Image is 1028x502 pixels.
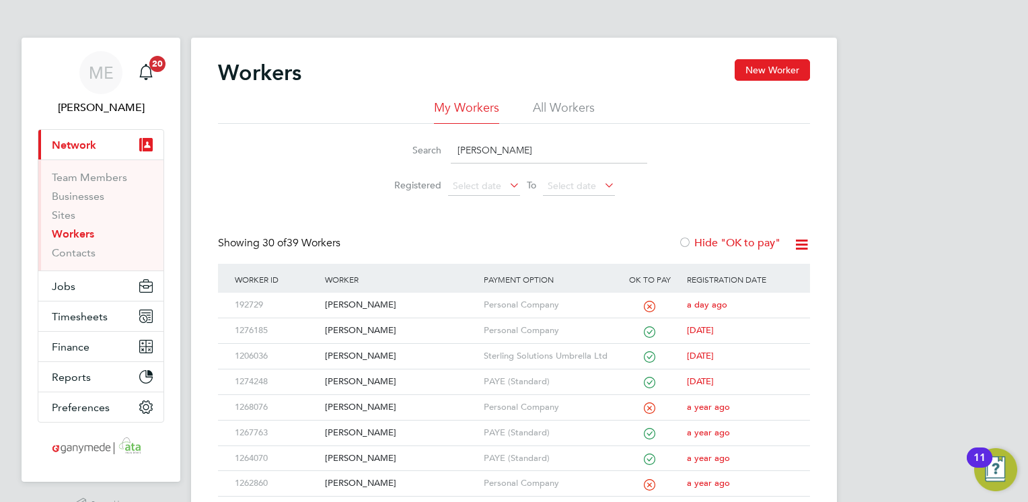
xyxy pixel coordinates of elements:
[52,227,94,240] a: Workers
[89,64,114,81] span: ME
[322,395,480,420] div: [PERSON_NAME]
[687,477,730,489] span: a year ago
[48,436,154,458] img: ganymedesolutions-logo-retina.png
[38,159,163,271] div: Network
[52,171,127,184] a: Team Members
[231,369,322,394] div: 1274248
[381,144,441,156] label: Search
[322,369,480,394] div: [PERSON_NAME]
[52,139,96,151] span: Network
[687,452,730,464] span: a year ago
[52,209,75,221] a: Sites
[52,340,89,353] span: Finance
[322,471,480,496] div: [PERSON_NAME]
[678,236,780,250] label: Hide "OK to pay"
[262,236,287,250] span: 30 of
[480,471,616,496] div: Personal Company
[231,394,797,406] a: 1268076[PERSON_NAME]Personal Companya year ago
[231,264,322,295] div: Worker ID
[52,310,108,323] span: Timesheets
[322,264,480,295] div: Worker
[548,180,596,192] span: Select date
[218,59,301,86] h2: Workers
[381,179,441,191] label: Registered
[480,421,616,445] div: PAYE (Standard)
[231,369,797,380] a: 1274248[PERSON_NAME]PAYE (Standard)[DATE]
[231,445,797,457] a: 1264070[PERSON_NAME]PAYE (Standard)a year ago
[322,344,480,369] div: [PERSON_NAME]
[231,343,797,355] a: 1206036[PERSON_NAME]Sterling Solutions Umbrella Ltd[DATE]
[218,236,343,250] div: Showing
[52,280,75,293] span: Jobs
[480,264,616,295] div: Payment Option
[480,318,616,343] div: Personal Company
[231,446,322,471] div: 1264070
[38,392,163,422] button: Preferences
[687,401,730,413] span: a year ago
[480,446,616,471] div: PAYE (Standard)
[687,299,727,310] span: a day ago
[38,436,164,458] a: Go to home page
[133,51,159,94] a: 20
[523,176,540,194] span: To
[231,471,322,496] div: 1262860
[533,100,595,124] li: All Workers
[231,293,322,318] div: 192729
[52,371,91,384] span: Reports
[687,350,714,361] span: [DATE]
[262,236,340,250] span: 39 Workers
[52,401,110,414] span: Preferences
[974,448,1017,491] button: Open Resource Center, 11 new notifications
[322,446,480,471] div: [PERSON_NAME]
[687,324,714,336] span: [DATE]
[322,421,480,445] div: [PERSON_NAME]
[38,271,163,301] button: Jobs
[231,420,797,431] a: 1267763[PERSON_NAME]PAYE (Standard)a year ago
[480,369,616,394] div: PAYE (Standard)
[434,100,499,124] li: My Workers
[231,421,322,445] div: 1267763
[735,59,810,81] button: New Worker
[480,344,616,369] div: Sterling Solutions Umbrella Ltd
[231,318,797,329] a: 1276185[PERSON_NAME]Personal Company[DATE]
[38,51,164,116] a: ME[PERSON_NAME]
[231,395,322,420] div: 1268076
[38,100,164,116] span: Mia Eckersley
[38,332,163,361] button: Finance
[231,292,797,303] a: 192729[PERSON_NAME]Personal Companya day ago
[231,470,797,482] a: 1262860[PERSON_NAME]Personal Companya year ago
[231,344,322,369] div: 1206036
[684,264,797,295] div: Registration Date
[480,395,616,420] div: Personal Company
[687,427,730,438] span: a year ago
[480,293,616,318] div: Personal Company
[687,375,714,387] span: [DATE]
[38,130,163,159] button: Network
[322,293,480,318] div: [PERSON_NAME]
[149,56,166,72] span: 20
[616,264,684,295] div: OK to pay
[22,38,180,482] nav: Main navigation
[974,458,986,475] div: 11
[52,190,104,203] a: Businesses
[322,318,480,343] div: [PERSON_NAME]
[453,180,501,192] span: Select date
[38,301,163,331] button: Timesheets
[231,318,322,343] div: 1276185
[52,246,96,259] a: Contacts
[451,137,647,164] input: Name, email or phone number
[38,362,163,392] button: Reports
